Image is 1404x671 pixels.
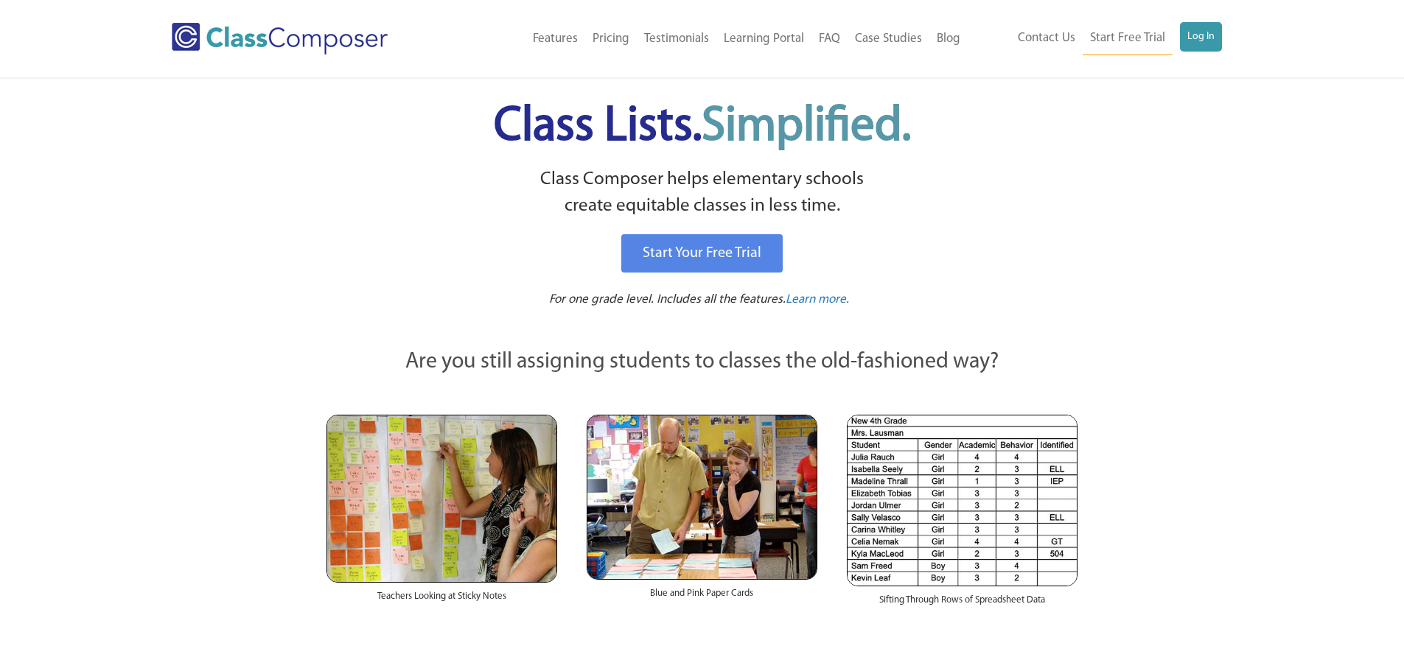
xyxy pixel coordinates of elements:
img: Class Composer [172,23,388,55]
a: Features [525,23,585,55]
a: Contact Us [1010,22,1083,55]
div: Blue and Pink Paper Cards [587,580,817,615]
img: Teachers Looking at Sticky Notes [326,415,557,583]
div: Sifting Through Rows of Spreadsheet Data [847,586,1078,622]
a: Testimonials [637,23,716,55]
a: Learning Portal [716,23,811,55]
a: Pricing [585,23,637,55]
img: Blue and Pink Paper Cards [587,415,817,579]
a: Learn more. [786,291,849,309]
span: Simplified. [702,103,911,151]
div: Teachers Looking at Sticky Notes [326,583,557,618]
a: Start Your Free Trial [621,234,783,273]
a: Blog [929,23,968,55]
a: FAQ [811,23,848,55]
span: Class Lists. [494,103,911,151]
p: Class Composer helps elementary schools create equitable classes in less time. [324,166,1080,220]
span: Learn more. [786,293,849,306]
a: Start Free Trial [1083,22,1173,55]
span: For one grade level. Includes all the features. [549,293,786,306]
nav: Header Menu [448,23,968,55]
img: Spreadsheets [847,415,1078,586]
a: Case Studies [848,23,929,55]
span: Start Your Free Trial [643,246,761,261]
p: Are you still assigning students to classes the old-fashioned way? [326,346,1078,379]
a: Log In [1180,22,1222,52]
nav: Header Menu [968,22,1222,55]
